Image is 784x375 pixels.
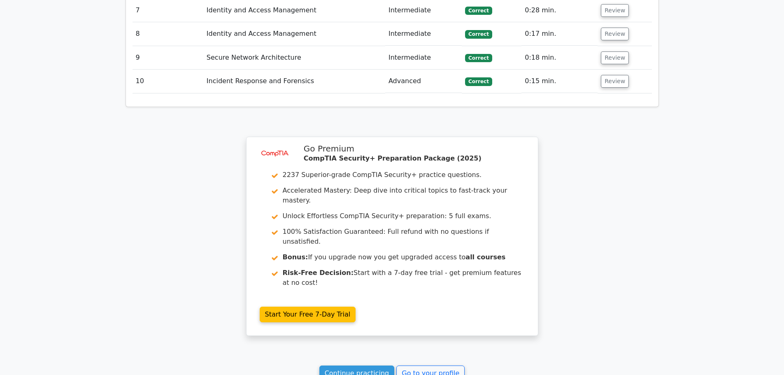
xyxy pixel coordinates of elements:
span: Correct [465,30,492,38]
td: 10 [133,70,203,93]
td: 0:17 min. [521,22,598,46]
td: Identity and Access Management [203,22,385,46]
td: Secure Network Architecture [203,46,385,70]
button: Review [601,51,629,64]
button: Review [601,28,629,40]
button: Review [601,4,629,17]
button: Review [601,75,629,88]
td: 0:15 min. [521,70,598,93]
span: Correct [465,7,492,15]
td: 0:18 min. [521,46,598,70]
td: 8 [133,22,203,46]
td: Advanced [385,70,462,93]
td: Intermediate [385,46,462,70]
td: Intermediate [385,22,462,46]
span: Correct [465,77,492,86]
a: Start Your Free 7-Day Trial [260,307,356,322]
td: Incident Response and Forensics [203,70,385,93]
td: 9 [133,46,203,70]
span: Correct [465,54,492,62]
